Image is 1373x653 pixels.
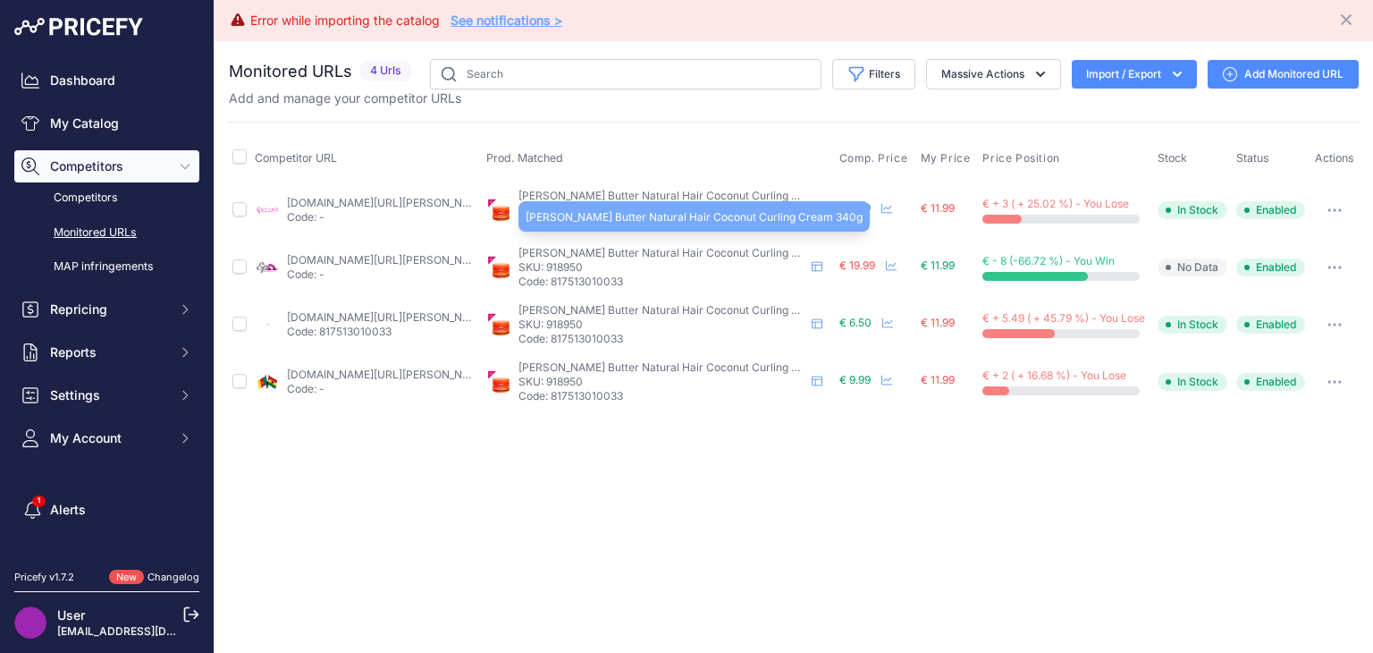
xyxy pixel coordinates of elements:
span: Reports [50,343,167,361]
span: € - 8 (-66.72 %) - You Win [982,254,1115,267]
button: Close [1337,7,1359,29]
span: Price Position [982,151,1059,165]
span: New [109,570,144,585]
a: Competitors [14,182,199,214]
span: [PERSON_NAME] Butter Natural Hair Coconut Curling Cream 340g [518,246,855,259]
div: Error while importing the catalog [250,12,440,30]
span: [PERSON_NAME] Butter Natural Hair Coconut Curling Cream 340g [518,360,855,374]
button: Filters [832,59,915,89]
span: Enabled [1236,316,1305,334]
img: Pricefy Logo [14,18,143,36]
p: Code: 817513010033 [287,325,473,339]
span: € 11.99 [921,316,955,329]
a: Monitored URLs [14,217,199,249]
span: No Data [1158,259,1227,276]
p: Add and manage your competitor URLs [229,89,461,107]
span: In Stock [1158,316,1227,334]
span: Stock [1158,151,1187,165]
span: Enabled [1236,201,1305,219]
button: Comp. Price [839,151,912,165]
a: Add Monitored URL [1208,60,1359,89]
span: 4 Urls [359,61,412,81]
p: SKU: 918950 [518,375,804,389]
span: [PERSON_NAME] Butter Natural Hair Coconut Curling Cream 340g [518,303,855,317]
span: € 11.99 [921,259,955,272]
a: [EMAIL_ADDRESS][DOMAIN_NAME] [57,624,244,638]
a: Changelog [147,571,199,583]
nav: Sidebar [14,64,199,594]
span: € + 5.49 ( + 45.79 %) - You Lose [982,311,1145,325]
p: SKU: 918950 [518,203,804,217]
span: Competitors [50,157,167,175]
span: In Stock [1158,201,1227,219]
span: Competitor URL [255,151,337,165]
button: Massive Actions [926,59,1061,89]
p: Code: 817513010033 [518,275,804,289]
button: My Price [921,151,974,165]
span: € 11.99 [921,373,955,386]
a: [DOMAIN_NAME][URL][PERSON_NAME][PERSON_NAME] [287,368,576,381]
a: Alerts [14,494,199,526]
div: Pricefy v1.7.2 [14,570,74,585]
span: My Price [921,151,971,165]
button: Competitors [14,150,199,182]
span: € + 2 ( + 16.68 %) - You Lose [982,369,1126,382]
a: See notifications > [451,13,562,28]
span: Comp. Price [839,151,908,165]
p: SKU: 918950 [518,260,804,275]
span: € 6.50 [839,316,872,329]
p: SKU: 918950 [518,318,804,332]
a: [DOMAIN_NAME][URL][PERSON_NAME] [287,253,489,267]
span: [PERSON_NAME] Butter Natural Hair Coconut Curling Cream 340g [518,189,855,202]
a: My Catalog [14,107,199,140]
a: [DOMAIN_NAME][URL][PERSON_NAME] [287,196,489,209]
button: My Account [14,422,199,454]
span: Repricing [50,301,167,318]
span: In Stock [1158,373,1227,391]
button: Import / Export [1072,60,1197,89]
a: MAP infringements [14,251,199,283]
span: Enabled [1236,373,1305,391]
input: Search [430,59,821,89]
p: Code: - [287,267,473,282]
p: Code: - [287,382,473,396]
h2: Monitored URLs [229,59,352,84]
p: Code: 817513010033 [518,389,804,403]
span: Settings [50,386,167,404]
span: € 9.99 [839,373,871,386]
span: Enabled [1236,259,1305,276]
button: Price Position [982,151,1063,165]
span: Status [1236,151,1269,165]
button: Reports [14,336,199,369]
span: € 19.99 [839,259,875,272]
span: € 11.99 [921,201,955,215]
span: Prod. Matched [486,151,563,165]
span: € + 3 ( + 25.02 %) - You Lose [982,197,1129,210]
a: [DOMAIN_NAME][URL][PERSON_NAME] [287,310,489,324]
button: Repricing [14,293,199,326]
span: Actions [1315,151,1354,165]
button: Settings [14,379,199,411]
p: Code: 817513010033 [518,332,804,346]
span: [PERSON_NAME] Butter Natural Hair Coconut Curling Cream 340g [526,210,863,224]
span: My Account [50,429,167,447]
p: Code: - [287,210,473,225]
a: User [57,607,85,623]
a: Dashboard [14,64,199,97]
